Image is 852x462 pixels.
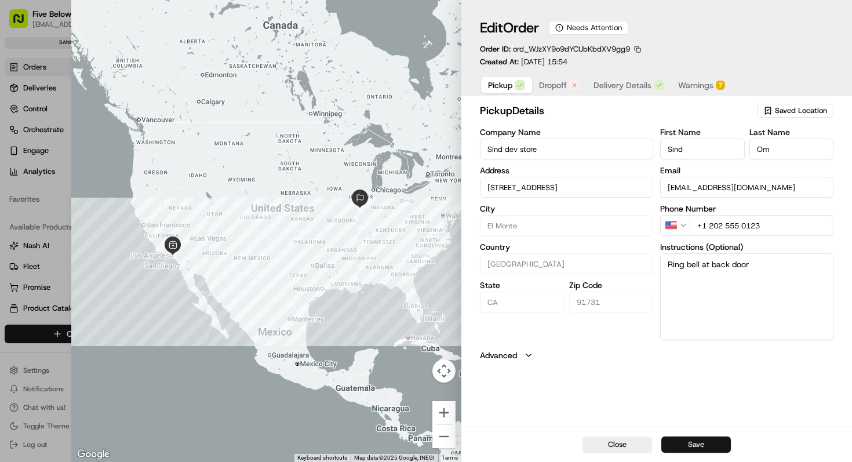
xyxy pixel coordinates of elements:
[98,169,107,179] div: 💻
[480,139,653,159] input: Enter company name
[442,454,458,461] a: Terms (opens in new tab)
[480,166,653,174] label: Address
[569,292,653,312] input: Enter zip code
[39,111,190,122] div: Start new chat
[539,79,567,91] span: Dropoff
[480,215,653,236] input: Enter city
[660,177,833,198] input: Enter email
[74,447,112,462] img: Google
[480,205,653,213] label: City
[74,447,112,462] a: Open this area in Google Maps (opens a new window)
[569,281,653,289] label: Zip Code
[480,103,755,119] h2: pickup Details
[513,44,630,54] span: ord_WJzXY9o9dYCUbKbdXV9gg9
[660,166,833,174] label: Email
[110,168,186,180] span: API Documentation
[678,79,713,91] span: Warnings
[749,128,833,136] label: Last Name
[690,215,833,236] input: Enter phone number
[30,75,209,87] input: Got a question? Start typing here...
[23,168,89,180] span: Knowledge Base
[503,19,539,37] span: Order
[480,350,833,361] button: Advanced
[115,197,140,205] span: Pylon
[39,122,147,132] div: We're available if you need us!
[354,454,435,461] span: Map data ©2025 Google, INEGI
[480,177,653,198] input: 10653 Valley Blvd, El Monte, CA 91731, USA
[297,454,347,462] button: Keyboard shortcuts
[660,205,833,213] label: Phone Number
[594,79,651,91] span: Delivery Details
[480,128,653,136] label: Company Name
[12,169,21,179] div: 📗
[660,139,744,159] input: Enter first name
[432,425,456,448] button: Zoom out
[660,243,833,251] label: Instructions (Optional)
[661,436,731,453] button: Save
[12,12,35,35] img: Nash
[197,114,211,128] button: Start new chat
[660,253,833,340] textarea: Ring bell at back door
[716,81,725,90] div: ?
[7,163,93,184] a: 📗Knowledge Base
[757,103,833,119] button: Saved Location
[775,106,827,116] span: Saved Location
[93,163,191,184] a: 💻API Documentation
[480,350,517,361] label: Advanced
[521,57,567,67] span: [DATE] 15:54
[480,44,630,54] p: Order ID:
[480,281,564,289] label: State
[582,436,652,453] button: Close
[480,292,564,312] input: Enter state
[480,57,567,67] p: Created At:
[480,253,653,274] input: Enter country
[432,401,456,424] button: Zoom in
[480,243,653,251] label: Country
[660,128,744,136] label: First Name
[480,19,539,37] h1: Edit
[432,359,456,383] button: Map camera controls
[12,46,211,65] p: Welcome 👋
[749,139,833,159] input: Enter last name
[82,196,140,205] a: Powered byPylon
[488,79,512,91] span: Pickup
[549,21,628,35] div: Needs Attention
[12,111,32,132] img: 1736555255976-a54dd68f-1ca7-489b-9aae-adbdc363a1c4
